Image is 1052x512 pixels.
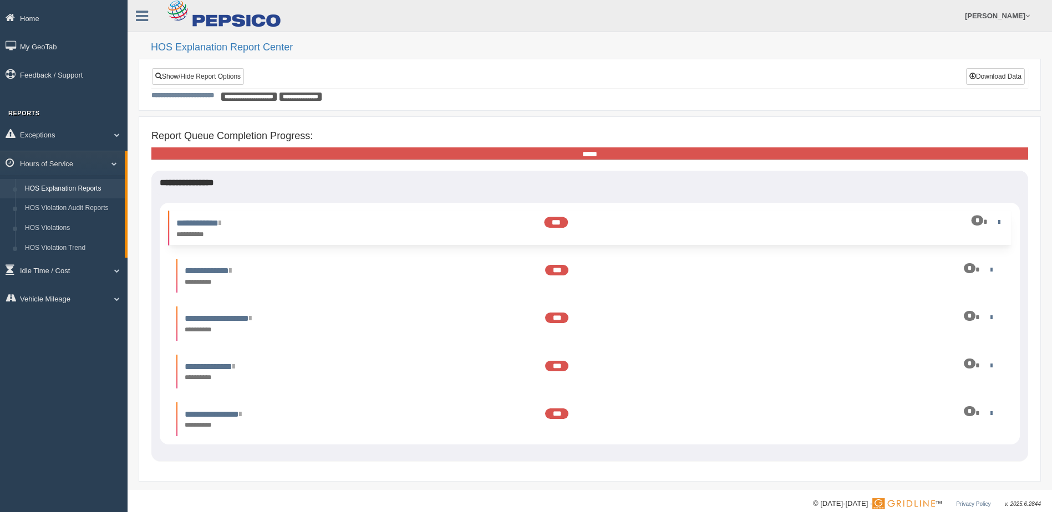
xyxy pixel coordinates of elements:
[872,498,935,509] img: Gridline
[20,198,125,218] a: HOS Violation Audit Reports
[168,211,1012,245] li: Expand
[176,402,1003,436] li: Expand
[151,131,1028,142] h4: Report Queue Completion Progress:
[20,218,125,238] a: HOS Violations
[151,42,1041,53] h2: HOS Explanation Report Center
[176,306,1003,340] li: Expand
[956,501,990,507] a: Privacy Policy
[20,238,125,258] a: HOS Violation Trend
[176,259,1003,293] li: Expand
[20,179,125,199] a: HOS Explanation Reports
[176,355,1003,388] li: Expand
[152,68,244,85] a: Show/Hide Report Options
[813,498,1041,510] div: © [DATE]-[DATE] - ™
[966,68,1025,85] button: Download Data
[1005,501,1041,507] span: v. 2025.6.2844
